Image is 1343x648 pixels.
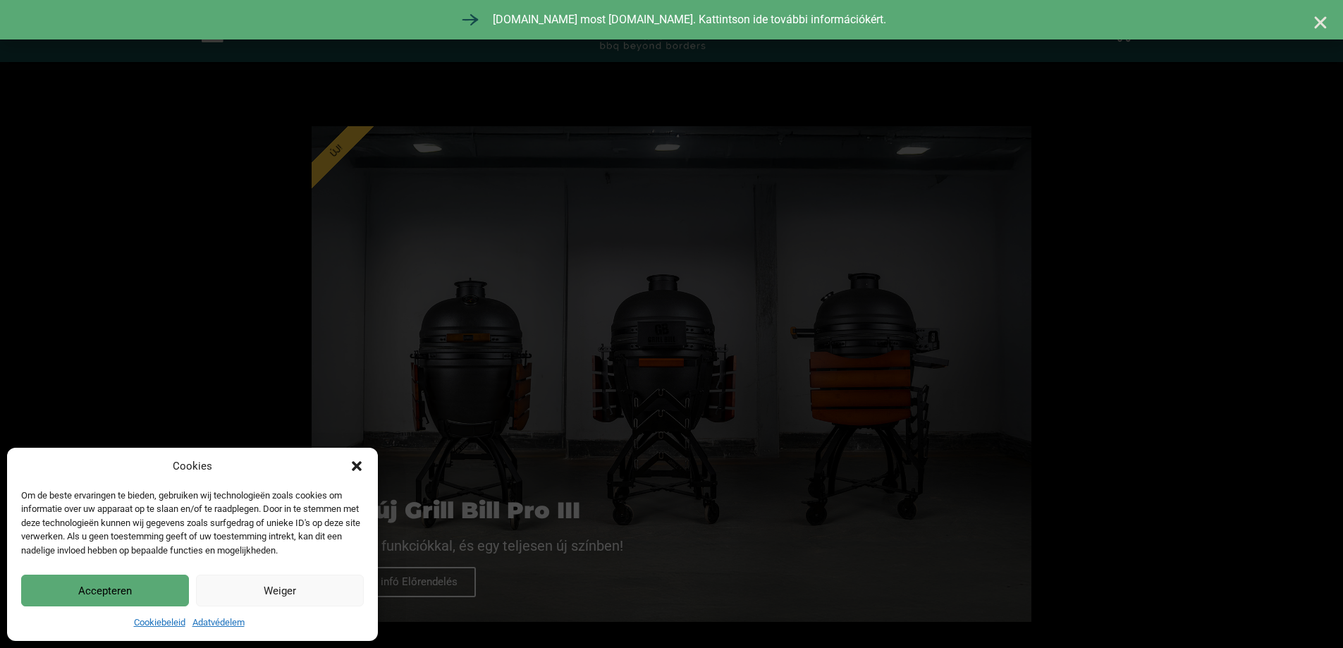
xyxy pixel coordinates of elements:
[21,575,189,606] button: Accepteren
[192,617,245,628] a: Adatvédelem
[1287,592,1329,634] iframe: Brevo live chat
[489,11,886,28] span: [DOMAIN_NAME] most [DOMAIN_NAME]. Kattintson ide további információkért.
[21,489,362,558] div: Om de beste ervaringen te bieden, gebruiken wij technologieën zoals cookies om informatie over uw...
[196,575,364,606] button: Weiger
[134,617,185,628] a: Cookiebeleid
[458,7,886,32] a: [DOMAIN_NAME] most [DOMAIN_NAME]. Kattintson ide további információkért.
[350,459,364,473] div: Párbeszéd bezárása
[1312,14,1329,31] a: Close
[173,458,212,475] div: Cookies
